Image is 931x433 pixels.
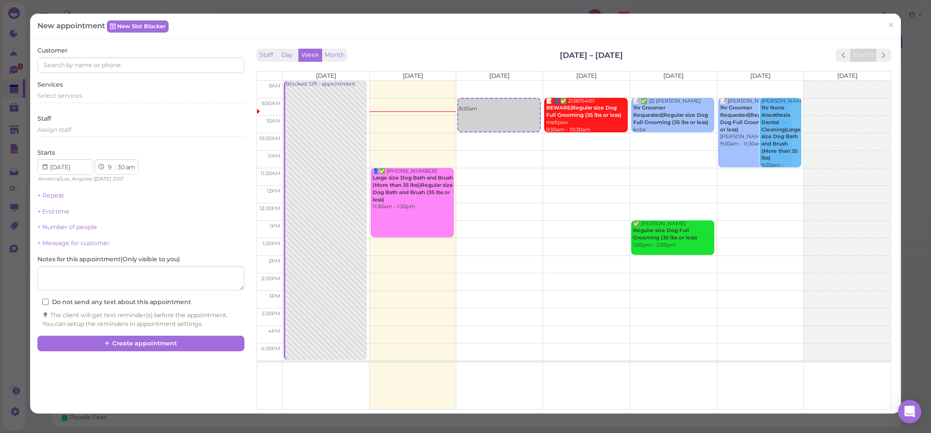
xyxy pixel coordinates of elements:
[372,168,454,211] div: 👤✅ [PHONE_NUMBER] 11:30am - 1:30pm
[458,99,539,113] div: 9:30am
[37,80,63,89] label: Services
[42,298,191,307] label: Do not send any text about this appointment
[261,275,280,282] span: 2:30pm
[261,100,280,107] span: 9:30am
[560,50,623,61] h2: [DATE] – [DATE]
[489,72,510,79] span: [DATE]
[37,21,107,30] span: New appointment
[269,258,280,264] span: 2pm
[285,81,367,88] div: Blocked: Off • appointment
[107,20,169,32] a: New Slot Blocker
[373,175,453,202] b: Large size Dog Bath and Brush (More than 35 lbs)|Regular size Dog Bath and Brush (35 lbs or less)
[37,57,244,73] input: Search by name or phone
[633,227,697,241] b: Regular size Dog Full Grooming (35 lbs or less)
[576,72,597,79] span: [DATE]
[268,328,280,334] span: 4pm
[270,223,280,229] span: 1pm
[261,345,280,352] span: 4:30pm
[260,170,280,177] span: 11:30am
[37,175,146,183] div: | |
[259,205,280,212] span: 12:30pm
[876,49,891,62] button: next
[761,98,801,177] div: [PERSON_NAME] 9:30am - 11:30am
[38,176,92,182] span: America/Los_Angeles
[42,299,49,305] input: Do not send any text about this appointment
[720,105,788,132] b: 1hr Groomer Requested|Regular size Dog Full Grooming (35 lbs or less)
[850,49,877,62] button: [DATE]
[322,49,347,62] button: Month
[633,105,708,125] b: 1hr Groomer Requested|Regular size Dog Full Grooming (35 lbs or less)
[261,310,280,317] span: 3:30pm
[257,49,276,62] button: Staff
[37,114,51,123] label: Staff
[546,98,627,133] div: 📝 👤✅ 2136754151 meltpoo 9:30am - 10:30am
[262,240,280,247] span: 1:30pm
[37,126,71,133] span: Assign staff
[268,153,280,159] span: 11am
[837,72,858,79] span: [DATE]
[720,98,792,148] div: 📝 [PERSON_NAME] [PERSON_NAME] 9:30am - 11:30am
[546,105,621,118] b: BEWARE|Regular size Dog Full Grooming (35 lbs or less)
[37,46,68,55] label: Customer
[114,176,124,182] span: DST
[750,72,771,79] span: [DATE]
[633,220,714,249] div: ✅ [PERSON_NAME] 1:00pm - 2:00pm
[269,83,280,89] span: 9am
[95,176,111,182] span: [DATE]
[37,92,82,99] span: Select services
[269,293,280,299] span: 3pm
[37,148,55,157] label: Starts
[42,311,239,328] div: The client will get text reminder(s) before the appointment. You can setup the reminders in appoi...
[37,192,64,199] a: + Repeat
[37,255,180,264] label: Notes for this appointment ( Only visible to you )
[663,72,684,79] span: [DATE]
[37,239,110,247] a: + Message for customer
[266,118,280,124] span: 10am
[888,18,894,32] span: ×
[898,400,921,423] div: Open Intercom Messenger
[37,223,97,231] a: + Number of people
[276,49,299,62] button: Day
[298,49,322,62] button: Week
[37,336,244,351] button: Create appointment
[633,98,714,148] div: 📝 ✅ (2) [PERSON_NAME] kobe [PERSON_NAME] 9:30am - 10:30am
[761,105,801,161] b: 1hr None Anesthesia Dental Cleaning|Large size Dog Bath and Brush (More than 35 lbs)
[267,188,280,194] span: 12pm
[316,72,336,79] span: [DATE]
[259,135,280,142] span: 10:30am
[836,49,851,62] button: prev
[403,72,423,79] span: [DATE]
[37,208,69,215] a: + End time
